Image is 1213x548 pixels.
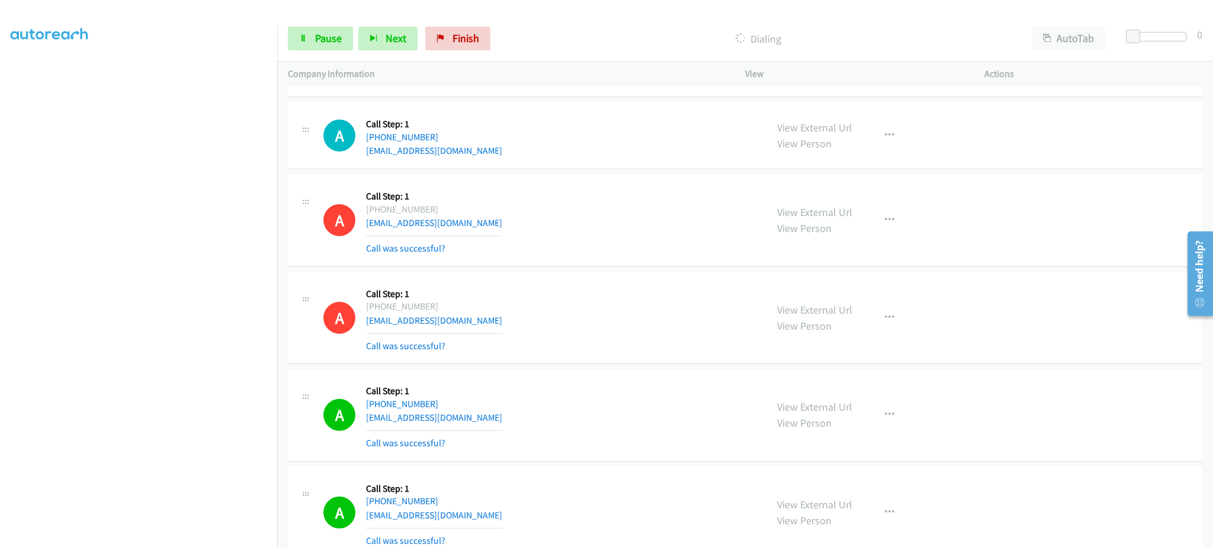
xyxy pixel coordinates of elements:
p: Company Information [288,67,724,81]
a: Call was successful? [366,535,445,546]
a: [PHONE_NUMBER] [366,495,438,507]
a: Call was successful? [366,437,445,449]
button: Next [358,27,418,50]
a: View External Url [777,205,852,219]
span: Pause [315,31,342,45]
h1: A [323,497,355,528]
button: AutoTab [1032,27,1105,50]
h5: Call Step: 1 [366,191,502,202]
a: View External Url [777,400,852,414]
a: Pause [288,27,353,50]
p: Actions [984,67,1202,81]
a: View Person [777,137,832,150]
a: View External Url [777,498,852,511]
a: [PHONE_NUMBER] [366,131,438,143]
a: View External Url [777,303,852,317]
h5: Call Step: 1 [366,483,502,495]
h5: Call Step: 1 [366,385,502,397]
a: [EMAIL_ADDRESS][DOMAIN_NAME] [366,412,502,423]
p: Dialing [506,31,1010,47]
a: [EMAIL_ADDRESS][DOMAIN_NAME] [366,510,502,521]
a: Call was successful? [366,340,445,352]
div: [PHONE_NUMBER] [366,299,502,314]
a: View Person [777,319,832,333]
a: View Person [777,514,832,527]
h1: A [323,302,355,334]
h5: Call Step: 1 [366,288,502,300]
a: View External Url [777,121,852,134]
a: [EMAIL_ADDRESS][DOMAIN_NAME] [366,145,502,156]
div: The call is yet to be attempted [323,120,355,151]
div: 0 [1197,27,1202,43]
h5: Call Step: 1 [366,118,502,130]
a: [EMAIL_ADDRESS][DOMAIN_NAME] [366,315,502,326]
a: View Person [777,221,832,235]
h1: A [323,120,355,151]
a: [EMAIL_ADDRESS][DOMAIN_NAME] [366,217,502,228]
span: Next [386,31,406,45]
a: Call was successful? [366,243,445,254]
a: Finish [425,27,490,50]
h1: A [323,399,355,431]
h1: A [323,204,355,236]
span: Finish [453,31,479,45]
p: View [745,67,963,81]
a: View Person [777,416,832,430]
a: [PHONE_NUMBER] [366,398,438,410]
div: Delay between calls (in seconds) [1132,32,1186,41]
div: [PHONE_NUMBER] [366,202,502,217]
iframe: Resource Center [1179,227,1213,321]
